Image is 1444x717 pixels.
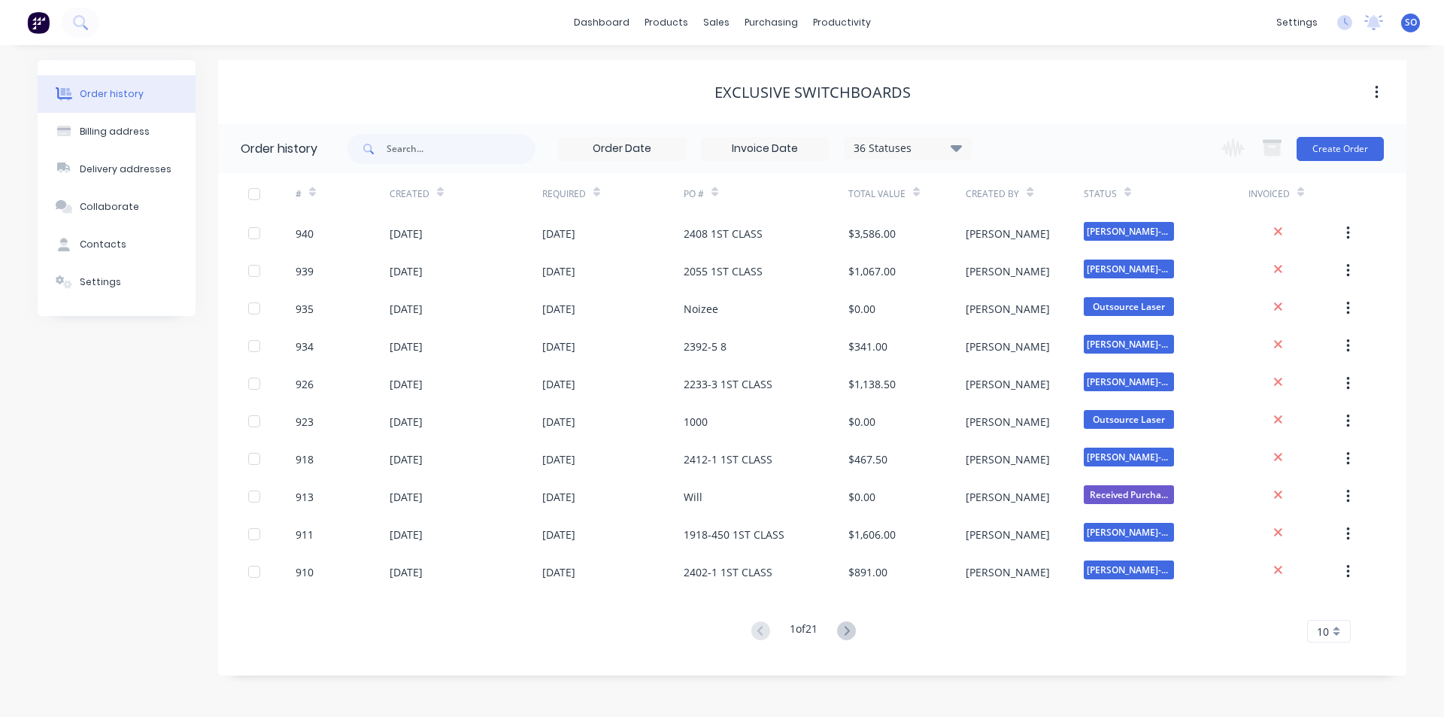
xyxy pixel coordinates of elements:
[1084,448,1174,466] span: [PERSON_NAME]-Power C5
[848,339,887,354] div: $341.00
[1248,187,1290,201] div: Invoiced
[966,527,1050,542] div: [PERSON_NAME]
[390,301,423,317] div: [DATE]
[542,339,575,354] div: [DATE]
[684,527,784,542] div: 1918-450 1ST CLASS
[390,263,423,279] div: [DATE]
[390,451,423,467] div: [DATE]
[966,489,1050,505] div: [PERSON_NAME]
[27,11,50,34] img: Factory
[1405,16,1417,29] span: SO
[1084,297,1174,316] span: Outsource Laser
[966,226,1050,242] div: [PERSON_NAME]
[790,621,818,643] div: 1 of 21
[684,226,763,242] div: 2408 1ST CLASS
[684,376,772,392] div: 2233-3 1ST CLASS
[296,527,314,542] div: 911
[1317,624,1329,640] span: 10
[390,339,423,354] div: [DATE]
[390,564,423,580] div: [DATE]
[296,173,390,214] div: #
[80,275,121,289] div: Settings
[684,173,848,214] div: PO #
[637,11,696,34] div: products
[390,376,423,392] div: [DATE]
[966,451,1050,467] div: [PERSON_NAME]
[80,200,139,214] div: Collaborate
[80,87,144,101] div: Order history
[390,489,423,505] div: [DATE]
[1297,137,1384,161] button: Create Order
[542,173,684,214] div: Required
[966,414,1050,430] div: [PERSON_NAME]
[966,301,1050,317] div: [PERSON_NAME]
[542,263,575,279] div: [DATE]
[80,238,126,251] div: Contacts
[1084,372,1174,391] span: [PERSON_NAME]-Power C5
[542,527,575,542] div: [DATE]
[966,263,1050,279] div: [PERSON_NAME]
[702,138,828,160] input: Invoice Date
[296,187,302,201] div: #
[1084,485,1174,504] span: Received Purcha...
[848,414,875,430] div: $0.00
[296,564,314,580] div: 910
[696,11,737,34] div: sales
[38,150,196,188] button: Delivery addresses
[684,301,718,317] div: Noizee
[80,163,171,176] div: Delivery addresses
[684,414,708,430] div: 1000
[38,75,196,113] button: Order history
[542,226,575,242] div: [DATE]
[966,339,1050,354] div: [PERSON_NAME]
[1084,410,1174,429] span: Outsource Laser
[848,301,875,317] div: $0.00
[38,188,196,226] button: Collaborate
[848,527,896,542] div: $1,606.00
[390,173,542,214] div: Created
[848,489,875,505] div: $0.00
[1084,260,1174,278] span: [PERSON_NAME]-Power C5
[1084,523,1174,542] span: [PERSON_NAME]-Power C5
[296,489,314,505] div: 913
[805,11,878,34] div: productivity
[296,414,314,430] div: 923
[684,187,704,201] div: PO #
[559,138,685,160] input: Order Date
[390,187,429,201] div: Created
[848,173,966,214] div: Total Value
[390,414,423,430] div: [DATE]
[80,125,150,138] div: Billing address
[296,376,314,392] div: 926
[1084,173,1248,214] div: Status
[684,339,727,354] div: 2392-5 8
[684,564,772,580] div: 2402-1 1ST CLASS
[566,11,637,34] a: dashboard
[296,451,314,467] div: 918
[966,564,1050,580] div: [PERSON_NAME]
[1084,561,1174,579] span: [PERSON_NAME]-Power C5
[296,301,314,317] div: 935
[542,489,575,505] div: [DATE]
[1084,222,1174,241] span: [PERSON_NAME]-Power C5
[848,564,887,580] div: $891.00
[38,226,196,263] button: Contacts
[387,134,535,164] input: Search...
[684,451,772,467] div: 2412-1 1ST CLASS
[1248,173,1342,214] div: Invoiced
[848,263,896,279] div: $1,067.00
[296,226,314,242] div: 940
[296,263,314,279] div: 939
[38,113,196,150] button: Billing address
[966,173,1083,214] div: Created By
[848,376,896,392] div: $1,138.50
[684,263,763,279] div: 2055 1ST CLASS
[390,527,423,542] div: [DATE]
[296,339,314,354] div: 934
[966,376,1050,392] div: [PERSON_NAME]
[542,564,575,580] div: [DATE]
[714,84,911,102] div: Exclusive Switchboards
[1269,11,1325,34] div: settings
[845,140,971,156] div: 36 Statuses
[542,376,575,392] div: [DATE]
